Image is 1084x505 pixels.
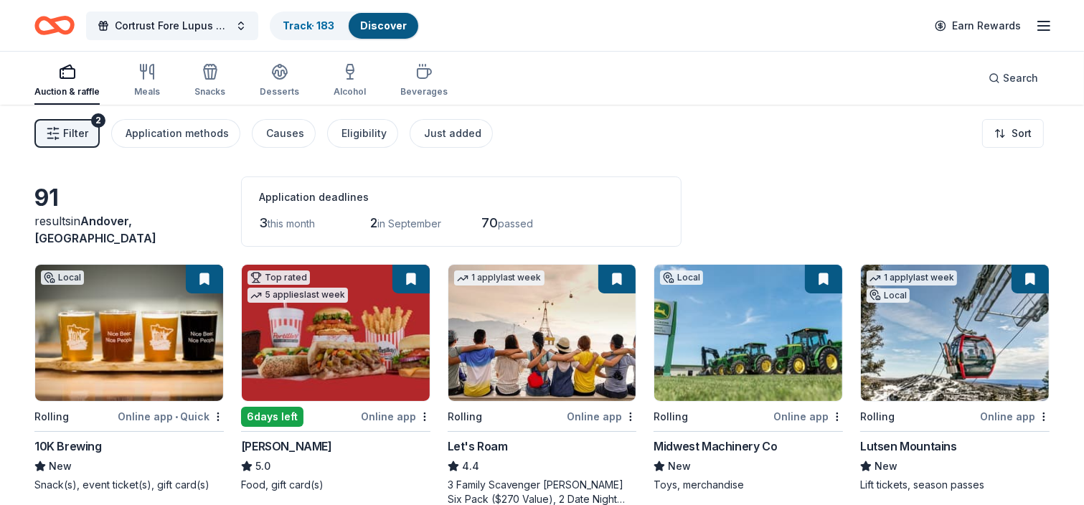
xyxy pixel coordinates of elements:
img: Image for Lutsen Mountains [861,265,1049,401]
img: Image for Portillo's [242,265,430,401]
button: Search [977,64,1050,93]
span: New [49,458,72,475]
div: Application methods [126,125,229,142]
div: Application deadlines [259,189,664,206]
button: Just added [410,119,493,148]
button: Track· 183Discover [270,11,420,40]
div: results [34,212,224,247]
div: Online app Quick [118,407,224,425]
span: Sort [1012,125,1032,142]
div: Top rated [248,270,310,285]
div: Snack(s), event ticket(s), gift card(s) [34,478,224,492]
a: Discover [360,19,407,32]
div: Snacks [194,86,225,98]
span: • [175,411,178,423]
div: Toys, merchandise [654,478,843,492]
span: this month [268,217,315,230]
div: Alcohol [334,86,366,98]
span: in September [377,217,441,230]
div: 91 [34,184,224,212]
div: Causes [266,125,304,142]
span: in [34,214,156,245]
div: Online app [773,407,843,425]
span: passed [498,217,533,230]
div: Midwest Machinery Co [654,438,777,455]
div: Rolling [654,408,688,425]
button: Beverages [400,57,448,105]
a: Track· 183 [283,19,334,32]
div: Online app [980,407,1050,425]
div: Food, gift card(s) [241,478,430,492]
img: Image for 10K Brewing [35,265,223,401]
div: Desserts [260,86,299,98]
span: 5.0 [255,458,270,475]
span: New [668,458,691,475]
button: Alcohol [334,57,366,105]
div: Meals [134,86,160,98]
span: 4.4 [462,458,479,475]
div: Lutsen Mountains [860,438,957,455]
div: Just added [424,125,481,142]
div: Let's Roam [448,438,508,455]
a: Image for Midwest Machinery CoLocalRollingOnline appMidwest Machinery CoNewToys, merchandise [654,264,843,492]
div: Local [867,288,910,303]
div: Online app [361,407,430,425]
div: Rolling [34,408,69,425]
div: Rolling [448,408,482,425]
div: Lift tickets, season passes [860,478,1050,492]
span: 3 [259,215,268,230]
div: 1 apply last week [867,270,957,285]
div: 5 applies last week [248,288,348,303]
a: Image for Lutsen Mountains1 applylast weekLocalRollingOnline appLutsen MountainsNewLift tickets, ... [860,264,1050,492]
div: 2 [91,113,105,128]
button: Sort [982,119,1044,148]
span: 2 [370,215,377,230]
div: Rolling [860,408,895,425]
div: [PERSON_NAME] [241,438,332,455]
button: Causes [252,119,316,148]
span: New [875,458,897,475]
button: Cortrust Fore Lupus Golf Tournament [86,11,258,40]
a: Home [34,9,75,42]
button: Snacks [194,57,225,105]
div: Local [41,270,84,285]
a: Image for Portillo'sTop rated5 applieslast week6days leftOnline app[PERSON_NAME]5.0Food, gift car... [241,264,430,492]
div: 6 days left [241,407,303,427]
button: Meals [134,57,160,105]
div: Beverages [400,86,448,98]
span: 70 [481,215,498,230]
img: Image for Midwest Machinery Co [654,265,842,401]
img: Image for Let's Roam [448,265,636,401]
div: Online app [567,407,636,425]
div: 1 apply last week [454,270,545,285]
button: Application methods [111,119,240,148]
div: Local [660,270,703,285]
a: Earn Rewards [926,13,1029,39]
div: 10K Brewing [34,438,102,455]
button: Auction & raffle [34,57,100,105]
div: Auction & raffle [34,86,100,98]
button: Eligibility [327,119,398,148]
span: Filter [63,125,88,142]
span: Andover, [GEOGRAPHIC_DATA] [34,214,156,245]
div: Eligibility [341,125,387,142]
span: Cortrust Fore Lupus Golf Tournament [115,17,230,34]
button: Desserts [260,57,299,105]
span: Search [1003,70,1038,87]
a: Image for 10K BrewingLocalRollingOnline app•Quick10K BrewingNewSnack(s), event ticket(s), gift ca... [34,264,224,492]
button: Filter2 [34,119,100,148]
